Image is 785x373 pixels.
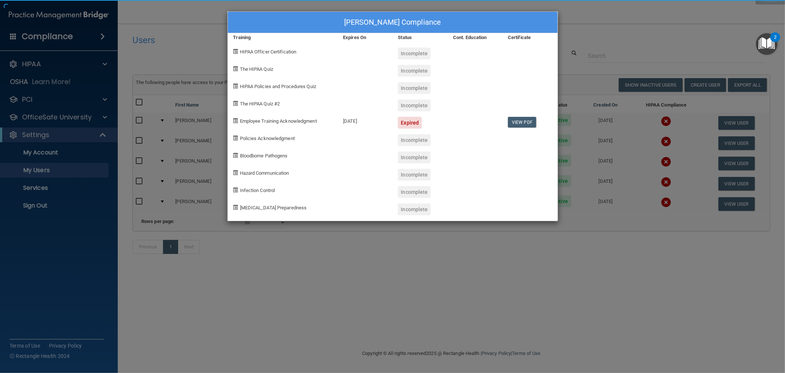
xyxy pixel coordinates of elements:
div: Expired [398,117,422,129]
span: Bloodborne Pathogens [240,153,288,158]
span: Policies Acknowledgment [240,136,295,141]
div: Incomplete [398,65,431,77]
iframe: Drift Widget Chat Controller [748,322,776,350]
span: Infection Control [240,188,275,193]
span: Hazard Communication [240,170,289,176]
div: Incomplete [398,169,431,181]
div: Incomplete [398,100,431,111]
div: Incomplete [398,48,431,59]
div: Status [392,33,447,42]
div: [DATE] [337,111,392,129]
span: Employee Training Acknowledgment [240,118,317,124]
div: Incomplete [398,186,431,198]
div: [PERSON_NAME] Compliance [228,12,558,33]
button: Open Resource Center, 2 new notifications [756,33,778,55]
div: 2 [774,37,777,47]
div: Incomplete [398,134,431,146]
div: Cont. Education [448,33,502,42]
span: [MEDICAL_DATA] Preparedness [240,205,307,210]
div: Incomplete [398,82,431,94]
div: Certificate [502,33,557,42]
span: The HIPAA Quiz #2 [240,101,280,107]
div: Incomplete [398,203,431,215]
span: HIPAA Officer Certification [240,49,297,55]
div: Incomplete [398,151,431,163]
span: HIPAA Policies and Procedures Quiz [240,84,316,89]
a: View PDF [508,117,536,128]
span: The HIPAA Quiz [240,66,273,72]
div: Expires On [337,33,392,42]
div: Training [228,33,338,42]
